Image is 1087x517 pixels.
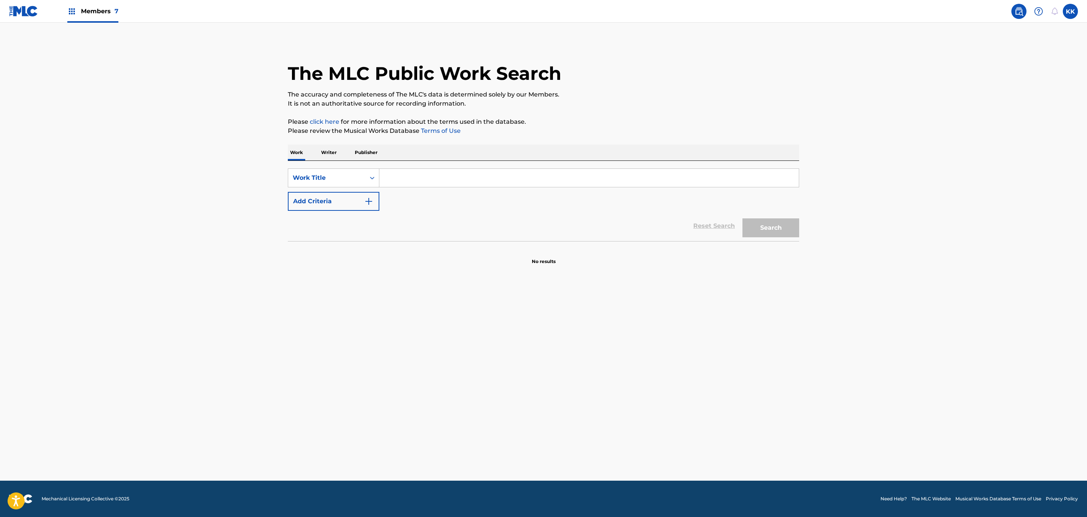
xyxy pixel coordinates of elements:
img: MLC Logo [9,6,38,17]
p: Work [288,145,305,160]
img: 9d2ae6d4665cec9f34b9.svg [364,197,373,206]
p: Writer [319,145,339,160]
div: Help [1031,4,1046,19]
span: 7 [115,8,118,15]
p: No results [532,249,556,265]
a: Privacy Policy [1046,495,1078,502]
p: Please for more information about the terms used in the database. [288,117,799,126]
span: Members [81,7,118,16]
img: Top Rightsholders [67,7,76,16]
span: Mechanical Licensing Collective © 2025 [42,495,129,502]
div: User Menu [1063,4,1078,19]
a: Need Help? [880,495,907,502]
p: The accuracy and completeness of The MLC's data is determined solely by our Members. [288,90,799,99]
div: Work Title [293,173,361,182]
h1: The MLC Public Work Search [288,62,561,85]
img: help [1034,7,1043,16]
iframe: Chat Widget [1049,481,1087,517]
a: Terms of Use [419,127,461,134]
button: Add Criteria [288,192,379,211]
div: Notifications [1051,8,1058,15]
a: Public Search [1011,4,1026,19]
p: Please review the Musical Works Database [288,126,799,135]
p: It is not an authoritative source for recording information. [288,99,799,108]
img: search [1014,7,1023,16]
a: The MLC Website [912,495,951,502]
p: Publisher [352,145,380,160]
form: Search Form [288,168,799,241]
img: logo [9,494,33,503]
a: click here [310,118,339,125]
a: Musical Works Database Terms of Use [955,495,1041,502]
